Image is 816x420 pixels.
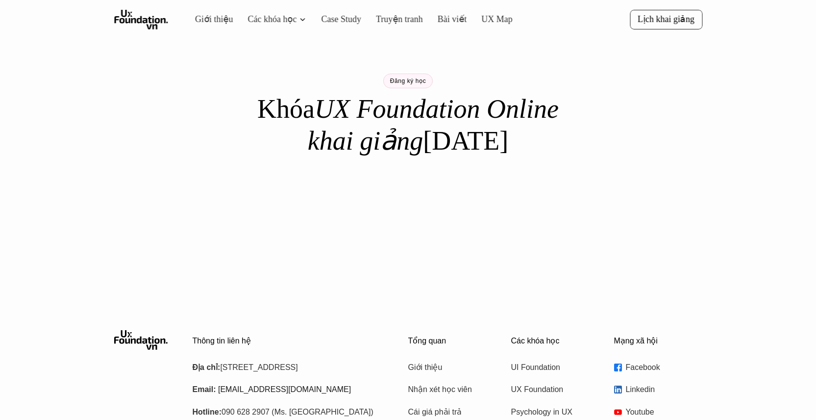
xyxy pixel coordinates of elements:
[193,409,222,417] strong: Hotline:
[193,337,384,346] p: Thông tin liên hệ
[193,364,221,372] strong: Địa chỉ:
[614,361,702,376] a: Facebook
[376,14,423,24] a: Truyện tranh
[511,361,590,376] a: UI Foundation
[638,14,694,25] p: Lịch khai giảng
[195,14,233,24] a: Giới thiệu
[237,93,580,158] h1: Khóa [DATE]
[626,383,702,398] p: Linkedin
[193,361,384,376] p: [STREET_ADDRESS]
[218,386,351,394] a: [EMAIL_ADDRESS][DOMAIN_NAME]
[247,14,297,24] a: Các khóa học
[437,14,467,24] a: Bài viết
[321,14,361,24] a: Case Study
[614,337,702,346] p: Mạng xã hội
[193,386,216,394] strong: Email:
[626,361,702,376] p: Facebook
[511,383,590,398] a: UX Foundation
[212,178,604,251] iframe: Tally form
[408,337,496,346] p: Tổng quan
[511,337,599,346] p: Các khóa học
[308,92,566,158] em: UX Foundation Online khai giảng
[408,361,487,376] a: Giới thiệu
[630,10,702,29] a: Lịch khai giảng
[614,383,702,398] a: Linkedin
[390,78,426,84] p: Đăng ký học
[481,14,513,24] a: UX Map
[408,383,487,398] a: Nhận xét học viên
